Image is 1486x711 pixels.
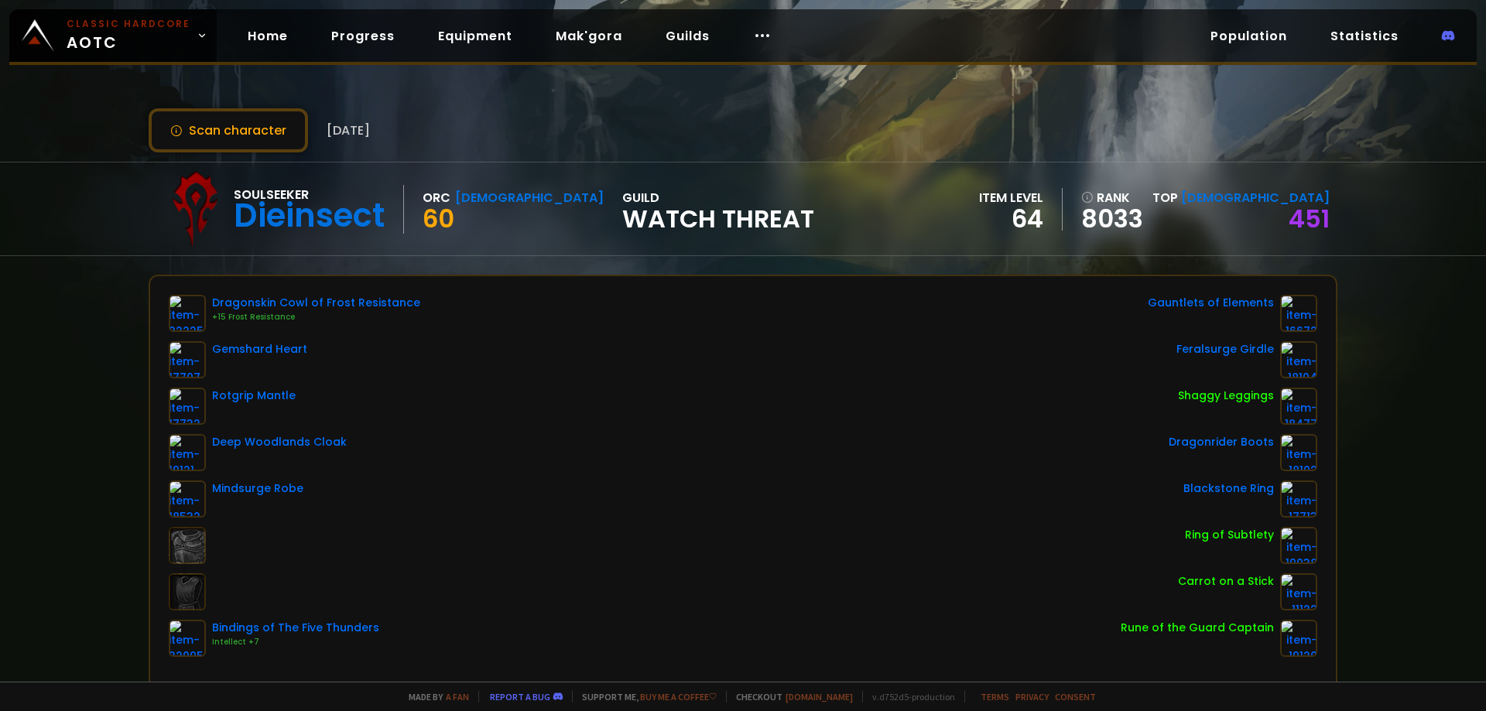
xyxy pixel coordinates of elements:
a: Buy me a coffee [640,691,717,702]
span: Checkout [726,691,853,702]
div: 64 [979,207,1043,231]
div: Dieinsect [234,204,385,227]
span: 60 [423,201,454,236]
a: Terms [981,691,1009,702]
img: item-16672 [1280,295,1317,332]
span: Support me, [572,691,717,702]
div: +15 Frost Resistance [212,311,420,323]
div: rank [1081,188,1143,207]
a: 8033 [1081,207,1143,231]
img: item-22095 [169,620,206,657]
button: Scan character [149,108,308,152]
span: v. d752d5 - production [862,691,955,702]
div: Top [1152,188,1330,207]
a: [DOMAIN_NAME] [786,691,853,702]
div: item level [979,188,1043,207]
span: Made by [399,691,469,702]
div: Ring of Subtlety [1185,527,1274,543]
img: item-19121 [169,434,206,471]
img: item-17732 [169,388,206,425]
img: item-19038 [1280,527,1317,564]
img: item-22225 [169,295,206,332]
div: Shaggy Leggings [1178,388,1274,404]
a: Population [1198,20,1299,52]
img: item-18104 [1280,341,1317,378]
img: item-11122 [1280,573,1317,610]
a: a fan [446,691,469,702]
div: Orc [423,188,450,207]
div: Mindsurge Robe [212,480,303,497]
img: item-19120 [1280,620,1317,657]
img: item-18532 [169,480,206,518]
small: Classic Hardcore [67,17,190,31]
div: Deep Woodlands Cloak [212,434,347,450]
span: AOTC [67,17,190,54]
a: Guilds [653,20,722,52]
div: guild [622,188,814,231]
span: [DATE] [327,121,370,140]
div: Dragonrider Boots [1169,434,1274,450]
div: Soulseeker [234,185,385,204]
img: item-17713 [1280,480,1317,518]
a: Privacy [1015,691,1049,702]
div: Feralsurge Girdle [1176,341,1274,357]
a: Equipment [426,20,525,52]
div: Rune of the Guard Captain [1121,620,1274,636]
div: Bindings of The Five Thunders [212,620,379,636]
img: item-18477 [1280,388,1317,425]
div: Carrot on a Stick [1178,573,1274,590]
a: Progress [319,20,407,52]
a: Classic HardcoreAOTC [9,9,217,62]
a: Mak'gora [543,20,635,52]
a: Consent [1055,691,1096,702]
span: [DEMOGRAPHIC_DATA] [1181,189,1330,207]
a: Statistics [1318,20,1411,52]
span: Watch Threat [622,207,814,231]
div: Gemshard Heart [212,341,307,357]
div: [DEMOGRAPHIC_DATA] [455,188,604,207]
a: 451 [1289,201,1330,236]
div: Dragonskin Cowl of Frost Resistance [212,295,420,311]
a: Report a bug [490,691,550,702]
div: Gauntlets of Elements [1148,295,1274,311]
div: Intellect +7 [212,636,379,648]
div: Rotgrip Mantle [212,388,296,404]
img: item-17707 [169,341,206,378]
img: item-18102 [1280,434,1317,471]
div: Blackstone Ring [1183,480,1274,497]
a: Home [235,20,300,52]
